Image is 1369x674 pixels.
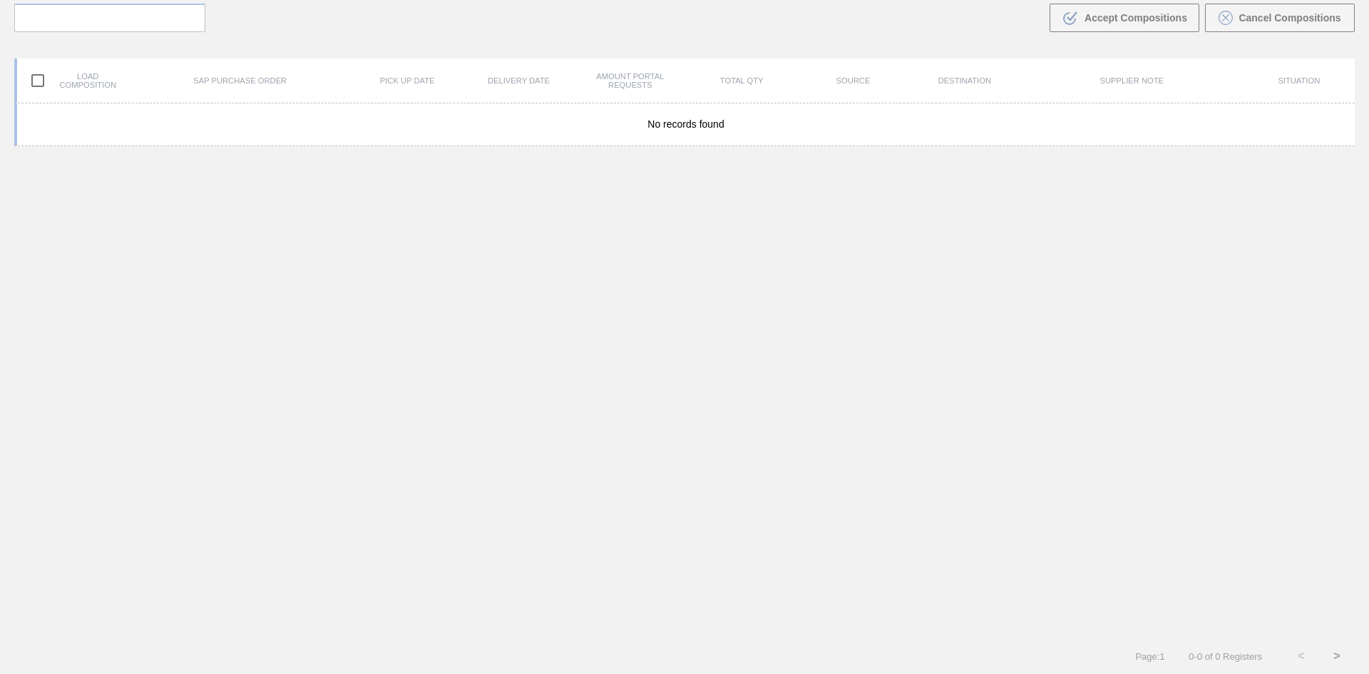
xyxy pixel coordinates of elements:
[352,76,463,85] div: Pick up Date
[1239,12,1340,24] span: Cancel Compositions
[1244,76,1355,85] div: Situation
[1020,76,1244,85] div: Supplier Note
[128,76,352,85] div: SAP Purchase Order
[1186,651,1262,662] span: 0 - 0 of 0 Registers
[1050,4,1199,32] button: Accept Compositions
[1135,651,1164,662] span: Page : 1
[1085,12,1187,24] span: Accept Compositions
[909,76,1020,85] div: Destination
[686,76,797,85] div: Total Qty
[1283,638,1319,674] button: <
[463,76,574,85] div: Delivery Date
[1205,4,1355,32] button: Cancel Compositions
[575,72,686,89] div: Amount Portal Requests
[17,66,128,96] div: Load composition
[1319,638,1355,674] button: >
[797,76,908,85] div: Source
[647,118,724,130] span: No records found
